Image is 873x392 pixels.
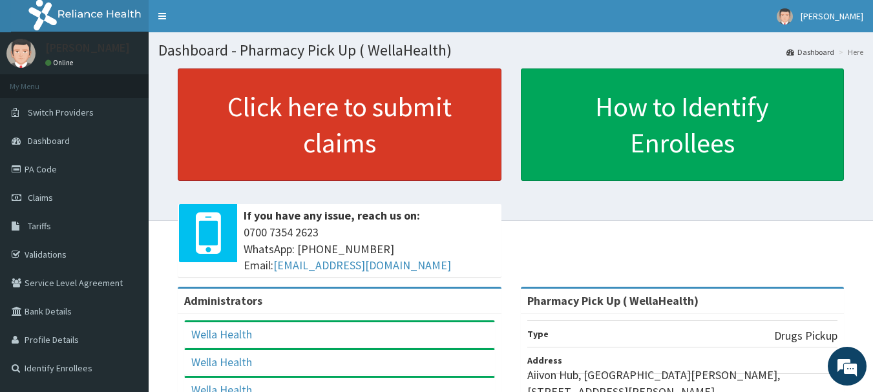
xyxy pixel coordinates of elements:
[777,8,793,25] img: User Image
[527,293,699,308] strong: Pharmacy Pick Up ( WellaHealth)
[801,10,863,22] span: [PERSON_NAME]
[244,208,420,223] b: If you have any issue, reach us on:
[24,65,52,97] img: d_794563401_company_1708531726252_794563401
[45,42,130,54] p: [PERSON_NAME]
[158,42,863,59] h1: Dashboard - Pharmacy Pick Up ( WellaHealth)
[527,328,549,340] b: Type
[184,293,262,308] b: Administrators
[45,58,76,67] a: Online
[244,224,495,274] span: 0700 7354 2623 WhatsApp: [PHONE_NUMBER] Email:
[75,115,178,245] span: We're online!
[178,68,501,181] a: Click here to submit claims
[28,192,53,203] span: Claims
[273,258,451,273] a: [EMAIL_ADDRESS][DOMAIN_NAME]
[836,46,863,57] li: Here
[28,135,70,147] span: Dashboard
[521,68,845,181] a: How to Identify Enrollees
[191,355,252,369] a: Wella Health
[774,327,837,344] p: Drugs Pickup
[6,258,246,303] textarea: Type your message and hit 'Enter'
[191,327,252,342] a: Wella Health
[67,72,217,89] div: Chat with us now
[28,107,94,118] span: Switch Providers
[527,355,562,366] b: Address
[786,46,834,57] a: Dashboard
[212,6,243,37] div: Minimize live chat window
[6,39,36,68] img: User Image
[28,220,51,232] span: Tariffs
